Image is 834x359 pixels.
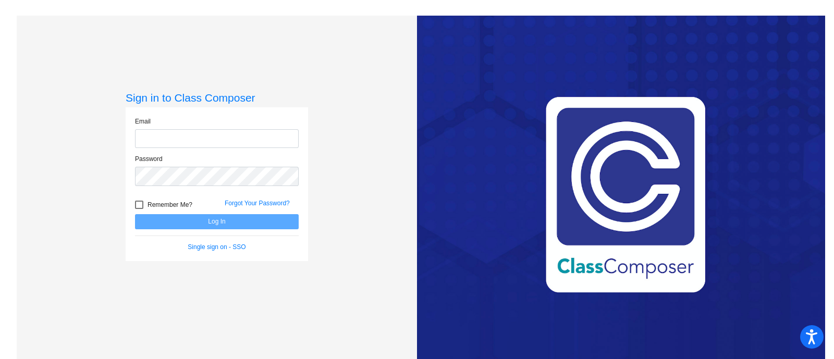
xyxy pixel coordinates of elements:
a: Forgot Your Password? [225,200,290,207]
label: Email [135,117,151,126]
h3: Sign in to Class Composer [126,91,308,104]
button: Log In [135,214,299,229]
span: Remember Me? [148,199,192,211]
a: Single sign on - SSO [188,243,246,251]
label: Password [135,154,163,164]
